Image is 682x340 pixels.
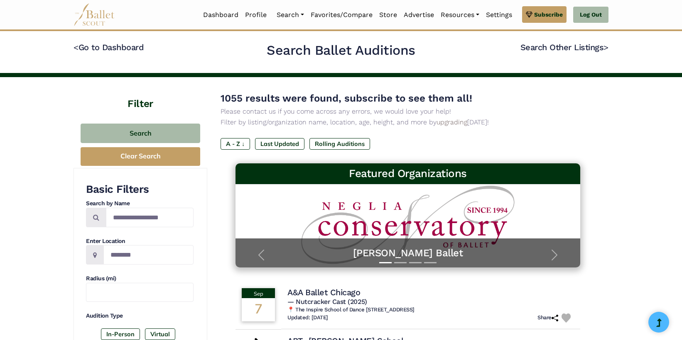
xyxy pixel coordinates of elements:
[242,6,270,24] a: Profile
[379,258,392,267] button: Slide 1
[200,6,242,24] a: Dashboard
[255,138,304,150] label: Last Updated
[86,274,194,283] h4: Radius (mi)
[400,6,437,24] a: Advertise
[520,42,608,52] a: Search Other Listings>
[103,245,194,265] input: Location
[86,237,194,245] h4: Enter Location
[307,6,376,24] a: Favorites/Compare
[309,138,370,150] label: Rolling Auditions
[86,199,194,208] h4: Search by Name
[287,306,574,313] h6: 📍 The Inspire School of Dance [STREET_ADDRESS]
[287,314,328,321] h6: Updated: [DATE]
[101,328,140,340] label: In-Person
[273,6,307,24] a: Search
[221,117,595,128] p: Filter by listing/organization name, location, age, height, and more by [DATE]!
[409,258,422,267] button: Slide 3
[81,124,200,143] button: Search
[242,167,574,181] h3: Featured Organizations
[534,10,563,19] span: Subscribe
[437,118,467,126] a: upgrading
[86,312,194,320] h4: Audition Type
[522,6,567,23] a: Subscribe
[394,258,407,267] button: Slide 2
[74,42,79,52] code: <
[287,287,360,298] h4: A&A Ballet Chicago
[267,42,415,59] h2: Search Ballet Auditions
[537,314,558,321] h6: Share
[376,6,400,24] a: Store
[242,298,275,321] div: 7
[221,138,250,150] label: A - Z ↓
[242,288,275,298] div: Sep
[221,92,472,104] span: 1055 results were found, subscribe to see them all!
[424,258,437,267] button: Slide 4
[74,42,144,52] a: <Go to Dashboard
[573,7,608,23] a: Log Out
[86,182,194,197] h3: Basic Filters
[74,77,207,111] h4: Filter
[221,106,595,117] p: Please contact us if you come across any errors, we would love your help!
[106,208,194,227] input: Search by names...
[526,10,532,19] img: gem.svg
[483,6,515,24] a: Settings
[437,6,483,24] a: Resources
[81,147,200,166] button: Clear Search
[287,298,367,306] span: — Nutcracker Cast (2025)
[244,247,572,260] a: [PERSON_NAME] Ballet
[603,42,608,52] code: >
[145,328,175,340] label: Virtual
